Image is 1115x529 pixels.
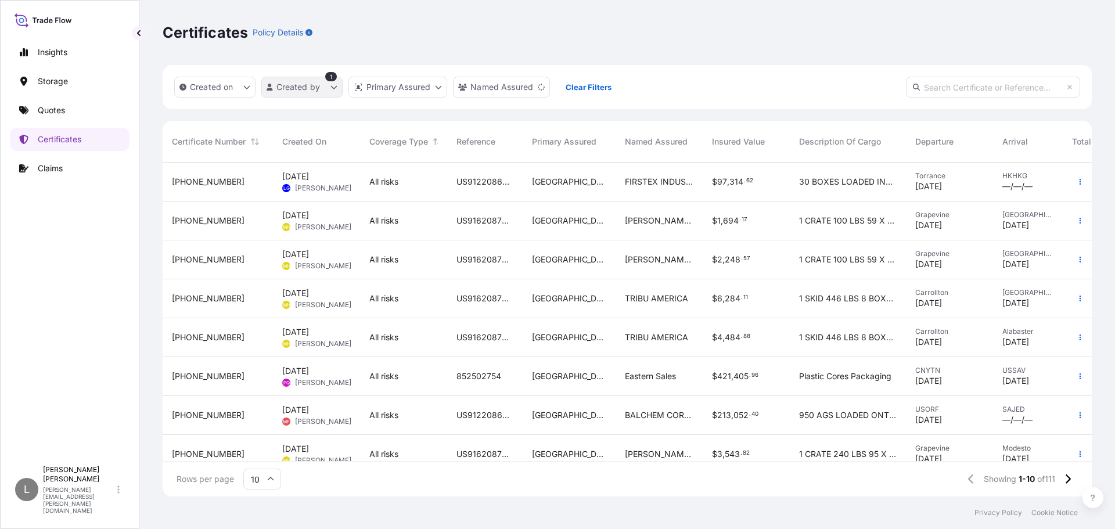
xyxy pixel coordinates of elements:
span: , [722,333,725,341]
span: [PERSON_NAME] [295,456,351,465]
span: [DATE] [1002,258,1029,270]
span: [DATE] [282,443,309,455]
p: Primary Assured [366,81,430,93]
span: 2 [717,255,722,264]
button: createdBy Filter options [261,77,343,98]
p: Certificates [163,23,248,42]
span: MF [283,416,290,427]
span: MH [283,221,290,233]
span: [PHONE_NUMBER] [172,176,244,188]
span: US91620878242 [456,254,513,265]
p: Claims [38,163,63,174]
span: US91620879208 [456,332,513,343]
span: 1 SKID 446 LBS 8 BOXES 1 SKID 86 LBS 3 BOXES FURNITURE [799,293,897,304]
span: 852502754 [456,370,501,382]
span: Plastic Cores Packaging [799,370,891,382]
span: [PERSON_NAME] [295,183,351,193]
span: [DATE] [1002,297,1029,309]
p: Named Assured [470,81,533,93]
span: [DATE] [282,249,309,260]
span: [DATE] [915,258,942,270]
span: . [741,334,743,339]
span: Eastern Sales [625,370,676,382]
span: 82 [743,451,750,455]
span: Total [1072,136,1091,147]
span: [GEOGRAPHIC_DATA] [1002,288,1053,297]
span: [DATE] [282,404,309,416]
span: , [721,217,723,225]
span: All risks [369,409,398,421]
span: PQ [283,377,290,388]
p: Created by [276,81,321,93]
button: createdOn Filter options [174,77,256,98]
span: 421 [717,372,731,380]
span: All risks [369,448,398,460]
span: Insured Value [712,136,765,147]
span: 248 [725,255,740,264]
span: . [749,373,751,377]
p: [PERSON_NAME] [PERSON_NAME] [43,465,115,484]
span: 284 [725,294,740,303]
button: distributor Filter options [348,77,447,98]
p: Cookie Notice [1031,508,1078,517]
span: 543 [725,450,740,458]
span: Coverage Type [369,136,428,147]
span: 96 [751,373,758,377]
span: . [749,412,751,416]
span: MH [283,260,290,272]
span: $ [712,333,717,341]
span: FIRSTEX INDUSTRIES [625,176,693,188]
span: . [741,296,743,300]
span: SAJED [1002,405,1053,414]
span: , [731,411,733,419]
span: $ [712,294,717,303]
span: 1-10 [1019,473,1035,485]
span: TRIBU AMERICA [625,293,688,304]
span: All risks [369,293,398,304]
span: [PHONE_NUMBER] [172,448,244,460]
div: 1 [325,72,337,81]
a: Claims [10,157,130,180]
span: , [722,450,725,458]
button: Sort [248,135,262,149]
span: All risks [369,370,398,382]
a: Quotes [10,99,130,122]
span: , [727,178,729,186]
span: MH [283,299,290,311]
span: [DATE] [1002,375,1029,387]
span: [PERSON_NAME] DESIGN [625,215,693,226]
span: 1 CRATE 240 LBS 95 X 54 X 13 8 WOODEN CROSS [799,448,897,460]
span: Grapevine [915,249,984,258]
span: [PERSON_NAME] [295,222,351,232]
span: US91620870981 [456,448,513,460]
span: MH [283,455,290,466]
span: 213 [717,411,731,419]
span: All risks [369,176,398,188]
a: Storage [10,70,130,93]
span: 62 [746,179,753,183]
span: [PHONE_NUMBER] [172,254,244,265]
span: 1 CRATE 100 LBS 59 X 33 X 11 3 5 WOODEN CROSS [799,254,897,265]
span: 57 [743,257,750,261]
span: 314 [729,178,743,186]
span: $ [712,178,717,186]
span: , [731,372,733,380]
a: Certificates [10,128,130,151]
p: Storage [38,75,68,87]
span: Showing [984,473,1016,485]
p: Insights [38,46,67,58]
span: 88 [743,334,750,339]
span: $ [712,411,717,419]
span: [PERSON_NAME] DESIGN [625,254,693,265]
span: CNYTN [915,366,984,375]
p: Policy Details [253,27,303,38]
span: MH [283,338,290,350]
a: Insights [10,41,130,64]
span: 40 [751,412,758,416]
span: Departure [915,136,954,147]
span: USSAV [1002,366,1053,375]
span: [DATE] [282,287,309,299]
button: cargoOwner Filter options [453,77,550,98]
span: Created On [282,136,326,147]
span: [GEOGRAPHIC_DATA] [532,370,606,382]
